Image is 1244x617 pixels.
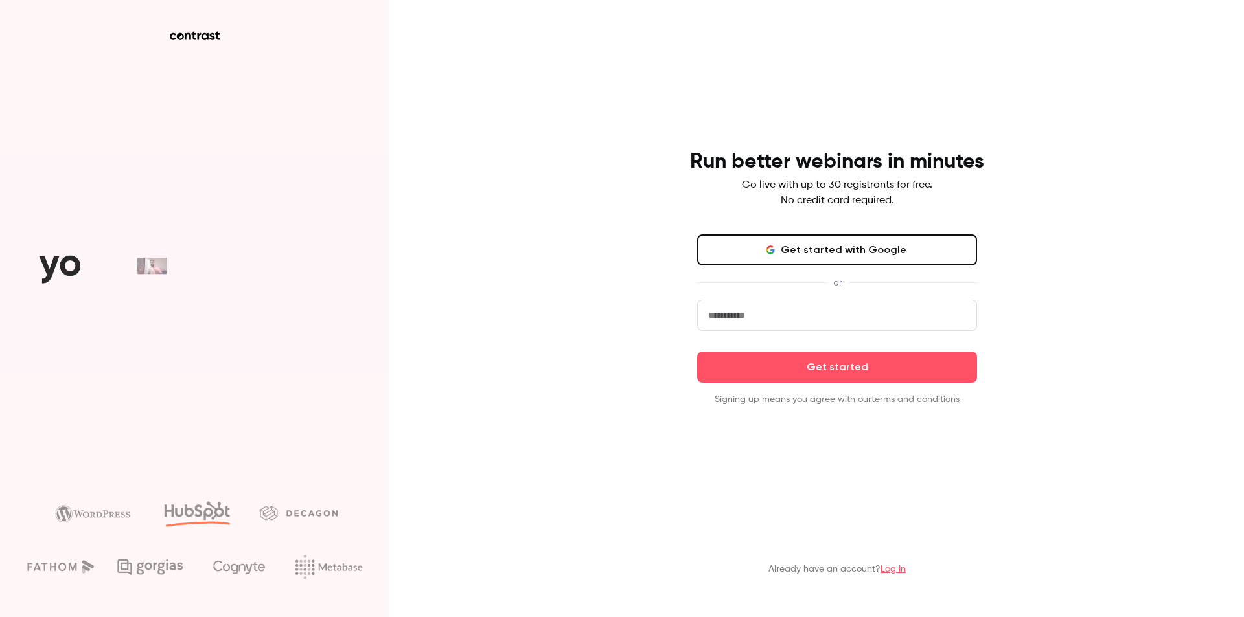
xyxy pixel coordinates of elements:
a: terms and conditions [871,395,960,404]
p: Signing up means you agree with our [697,393,977,406]
button: Get started [697,352,977,383]
a: Log in [881,565,906,574]
h4: Run better webinars in minutes [690,149,984,175]
img: decagon [260,506,338,520]
span: or [827,276,848,289]
button: Get started with Google [697,234,977,265]
p: Go live with up to 30 registrants for free. No credit card required. [742,177,932,208]
p: Already have an account? [768,563,906,576]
